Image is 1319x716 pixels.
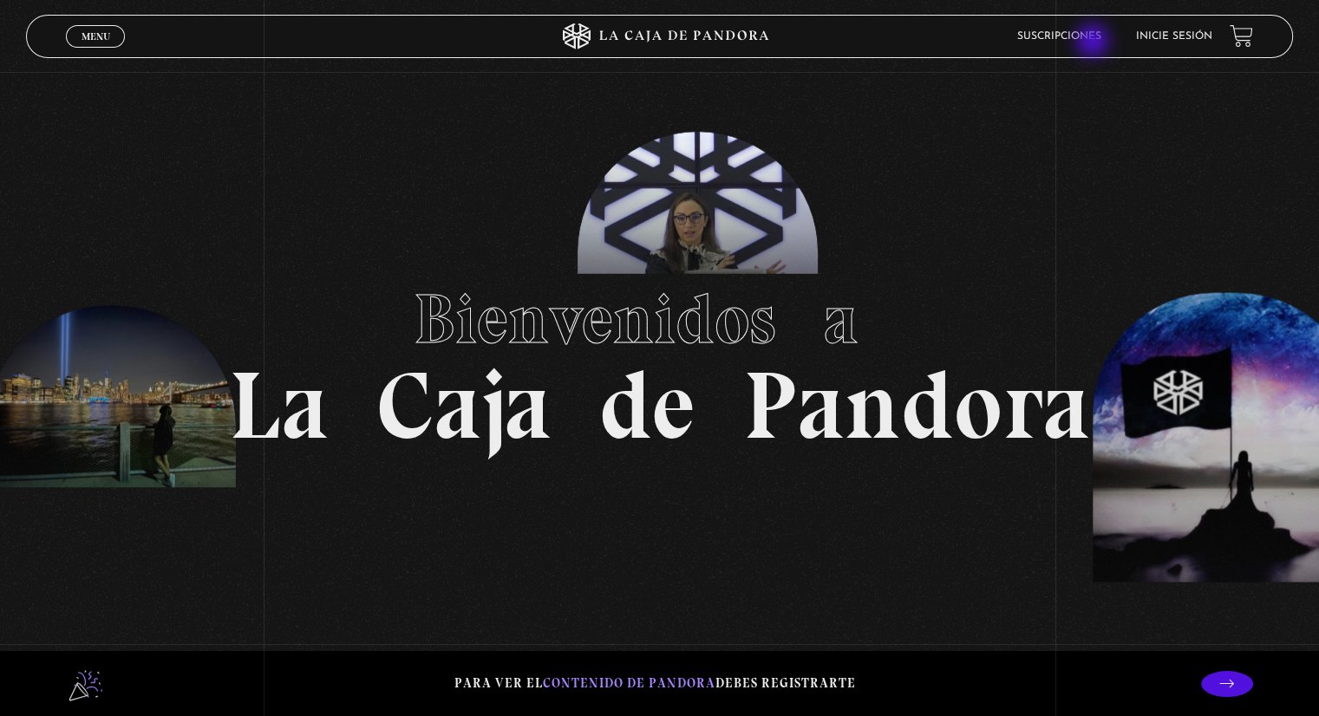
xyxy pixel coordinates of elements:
a: Inicie sesión [1136,31,1212,42]
span: contenido de Pandora [543,675,715,691]
span: Bienvenidos a [414,277,906,361]
h1: La Caja de Pandora [229,263,1090,453]
a: Suscripciones [1017,31,1101,42]
p: Para ver el debes registrarte [454,672,856,695]
span: Cerrar [75,45,116,57]
span: Menu [82,31,110,42]
a: View your shopping cart [1230,24,1253,48]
